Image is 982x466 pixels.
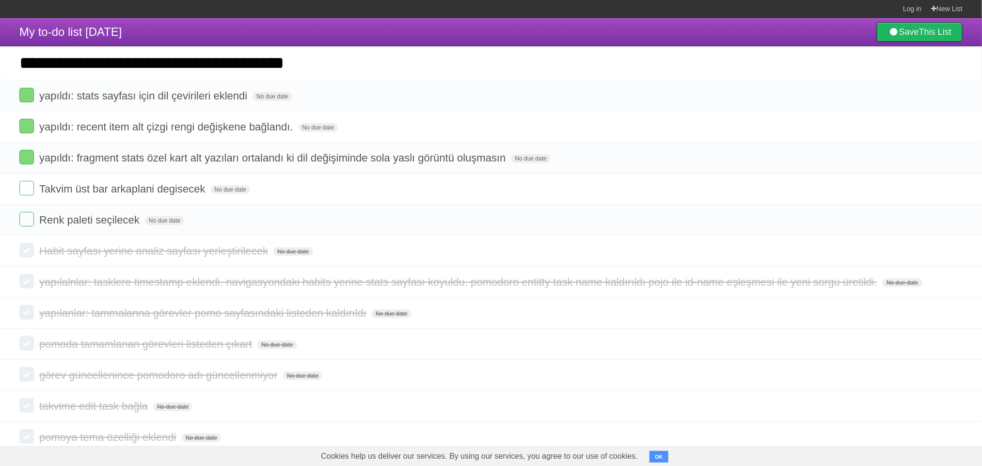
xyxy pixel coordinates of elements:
[39,152,508,164] span: yapıldı: fragment stats özel kart alt yazıları ortalandı ki dil değişiminde sola yaslı görüntü ol...
[299,123,338,132] span: No due date
[19,274,34,289] label: Done
[153,402,192,411] span: No due date
[311,447,648,466] span: Cookies help us deliver our services. By using our services, you agree to our use of cookies.
[19,25,122,38] span: My to-do list [DATE]
[919,27,951,37] b: This List
[19,243,34,257] label: Done
[39,307,369,319] span: yapılanlar: tammalanna görevler pomo sayfasındaki listeden kaldırıldı
[511,154,551,163] span: No due date
[19,336,34,351] label: Done
[39,121,295,133] span: yapıldı: recent item alt çizgi rengi değişkene bağlandı.
[883,278,922,287] span: No due date
[372,309,411,318] span: No due date
[649,451,668,463] button: OK
[877,22,963,42] a: SaveThis List
[39,214,142,226] span: Renk paleti seçilecek
[39,431,179,443] span: pomoya tema özelliği eklendi
[19,119,34,133] label: Done
[283,371,322,380] span: No due date
[19,429,34,444] label: Done
[39,369,280,381] span: görev güncellenince pomodoro adı güncellenmiyor
[19,181,34,195] label: Done
[19,212,34,226] label: Done
[19,305,34,320] label: Done
[39,183,207,195] span: Takvim üst bar arkaplani degisecek
[39,400,150,412] span: takvime edit task bağla
[39,90,250,102] span: yapıldı: stats sayfası için dil çevirileri eklendi
[39,245,270,257] span: Habit sayfası yerine analiz sayfası yerleştirilecek
[39,338,254,350] span: pomoda tamamlanan görevleri listeden çıkart
[273,247,313,256] span: No due date
[39,276,880,288] span: yapılalnlar: tasklere timestamp eklendi. navigasyondaki habits yerine stats sayfası koyuldu. pomo...
[19,367,34,382] label: Done
[19,398,34,413] label: Done
[182,434,221,442] span: No due date
[145,216,184,225] span: No due date
[257,340,297,349] span: No due date
[211,185,250,194] span: No due date
[19,88,34,102] label: Done
[253,92,292,101] span: No due date
[19,150,34,164] label: Done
